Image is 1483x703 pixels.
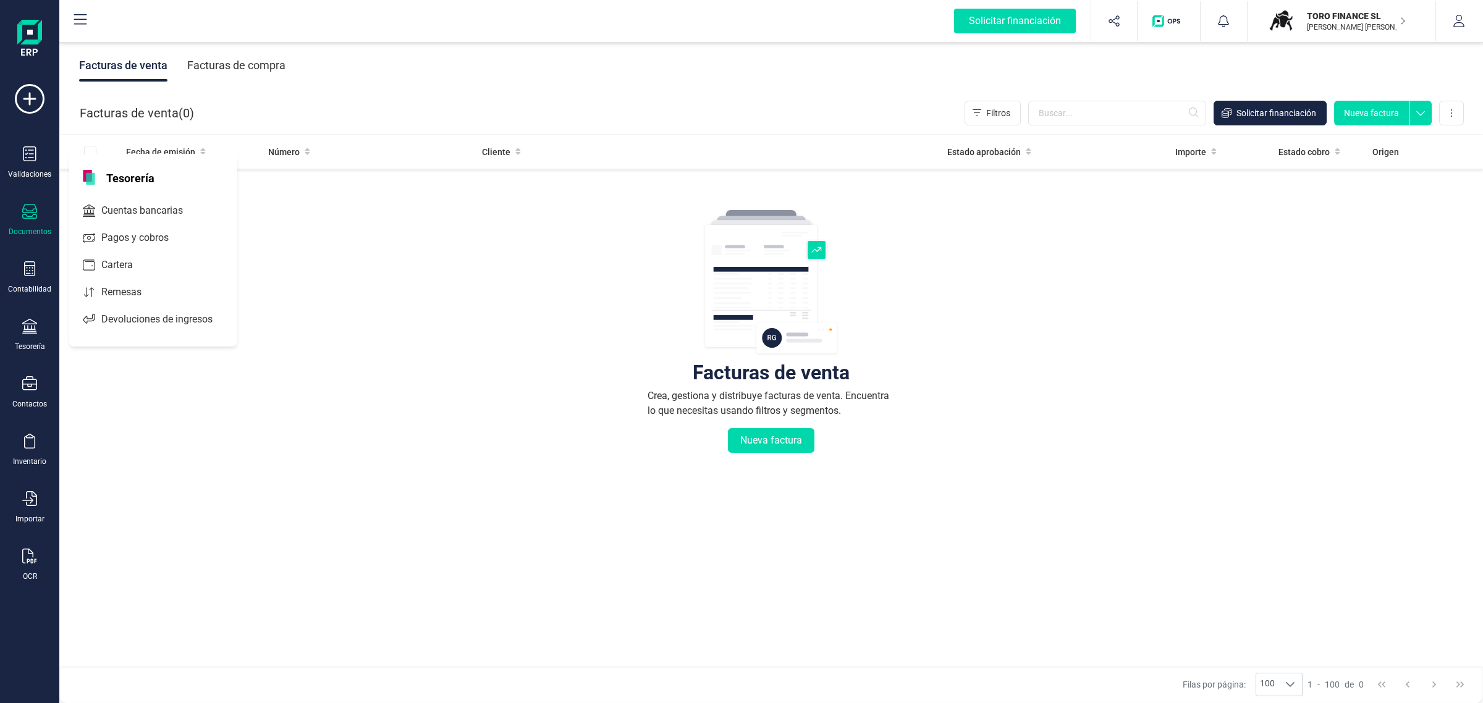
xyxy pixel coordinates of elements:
div: Contabilidad [8,284,51,294]
div: OCR [23,571,37,581]
span: Fecha de emisión [126,146,195,158]
button: Next Page [1422,673,1446,696]
span: Pagos y cobros [96,230,191,245]
img: Logo de OPS [1152,15,1185,27]
div: Filas por página: [1183,673,1303,696]
button: Previous Page [1396,673,1419,696]
span: 100 [1256,673,1278,696]
span: Cuentas bancarias [96,203,205,218]
span: Tesorería [99,170,162,185]
button: Solicitar financiación [1214,101,1327,125]
div: - [1308,678,1364,691]
div: Tesorería [15,342,45,351]
div: Facturas de venta [79,49,167,82]
button: Solicitar financiación [939,1,1091,41]
div: Documentos [9,227,51,237]
span: 100 [1325,678,1340,691]
span: Estado aprobación [947,146,1021,158]
span: Solicitar financiación [1236,107,1316,119]
span: Devoluciones de ingresos [96,312,235,327]
span: 1 [1308,678,1312,691]
div: Facturas de venta ( ) [80,101,194,125]
span: Importe [1175,146,1206,158]
div: Inventario [13,457,46,466]
img: TO [1267,7,1295,35]
span: Filtros [986,107,1010,119]
button: Nueva factura [728,428,814,453]
button: First Page [1370,673,1393,696]
span: Estado cobro [1278,146,1330,158]
p: TORO FINANCE SL [1307,10,1406,22]
button: Last Page [1448,673,1472,696]
div: Solicitar financiación [954,9,1076,33]
div: Crea, gestiona y distribuye facturas de venta. Encuentra lo que necesitas usando filtros y segmen... [648,389,895,418]
div: Contactos [12,399,47,409]
div: Facturas de compra [187,49,285,82]
div: Validaciones [8,169,51,179]
span: Cartera [96,258,155,272]
input: Buscar... [1028,101,1206,125]
span: Remesas [96,285,164,300]
div: Facturas de venta [693,366,850,379]
div: Importar [15,514,44,524]
span: Origen [1372,146,1399,158]
span: de [1345,678,1354,691]
button: Logo de OPS [1145,1,1193,41]
button: TOTORO FINANCE SL[PERSON_NAME] [PERSON_NAME] [1262,1,1421,41]
span: Cliente [482,146,510,158]
span: 0 [1359,678,1364,691]
p: [PERSON_NAME] [PERSON_NAME] [1307,22,1406,32]
span: 0 [183,104,190,122]
img: img-empty-table.svg [703,208,839,356]
span: Número [268,146,300,158]
img: Logo Finanedi [17,20,42,59]
button: Filtros [965,101,1021,125]
button: Nueva factura [1334,101,1409,125]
